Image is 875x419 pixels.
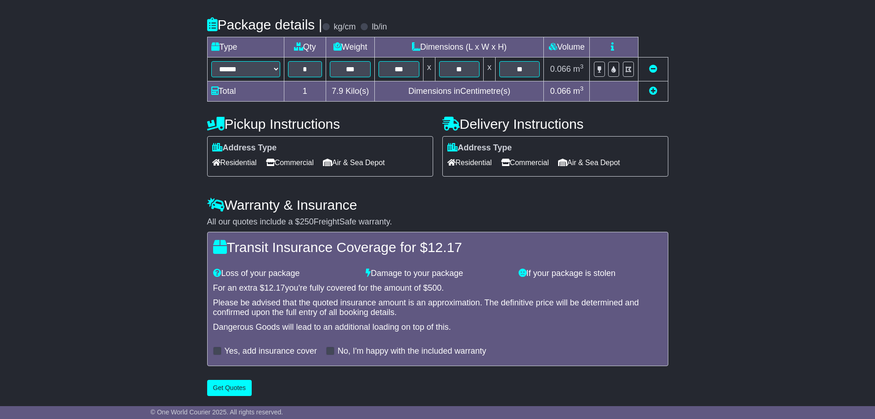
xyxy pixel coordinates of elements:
[209,269,361,279] div: Loss of your package
[573,64,584,74] span: m
[212,143,277,153] label: Address Type
[284,37,326,57] td: Qty
[213,298,662,318] div: Please be advised that the quoted insurance amount is an approximation. The definitive price will...
[284,81,326,102] td: 1
[573,86,584,96] span: m
[649,64,657,74] a: Remove this item
[326,81,375,102] td: Kilo(s)
[580,63,584,70] sup: 3
[428,240,462,255] span: 12.17
[266,155,314,170] span: Commercial
[484,57,496,81] td: x
[372,22,387,32] label: lb/in
[332,86,343,96] span: 7.9
[213,240,662,255] h4: Transit Insurance Coverage for $
[361,269,514,279] div: Damage to your package
[333,22,356,32] label: kg/cm
[213,283,662,293] div: For an extra $ you're fully covered for the amount of $ .
[375,81,544,102] td: Dimensions in Centimetre(s)
[265,283,285,293] span: 12.17
[207,81,284,102] td: Total
[207,197,668,212] h4: Warranty & Insurance
[300,217,314,226] span: 250
[207,217,668,227] div: All our quotes include a $ FreightSafe warranty.
[550,64,571,74] span: 0.066
[213,322,662,333] div: Dangerous Goods will lead to an additional loading on top of this.
[207,380,252,396] button: Get Quotes
[375,37,544,57] td: Dimensions (L x W x H)
[442,116,668,132] h4: Delivery Instructions
[212,155,257,170] span: Residential
[558,155,620,170] span: Air & Sea Depot
[447,143,512,153] label: Address Type
[544,37,590,57] td: Volume
[225,346,317,356] label: Yes, add insurance cover
[338,346,486,356] label: No, I'm happy with the included warranty
[649,86,657,96] a: Add new item
[207,116,433,132] h4: Pickup Instructions
[580,85,584,92] sup: 3
[423,57,435,81] td: x
[428,283,441,293] span: 500
[501,155,549,170] span: Commercial
[207,37,284,57] td: Type
[323,155,385,170] span: Air & Sea Depot
[447,155,492,170] span: Residential
[550,86,571,96] span: 0.066
[207,17,322,32] h4: Package details |
[326,37,375,57] td: Weight
[514,269,667,279] div: If your package is stolen
[151,408,283,416] span: © One World Courier 2025. All rights reserved.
